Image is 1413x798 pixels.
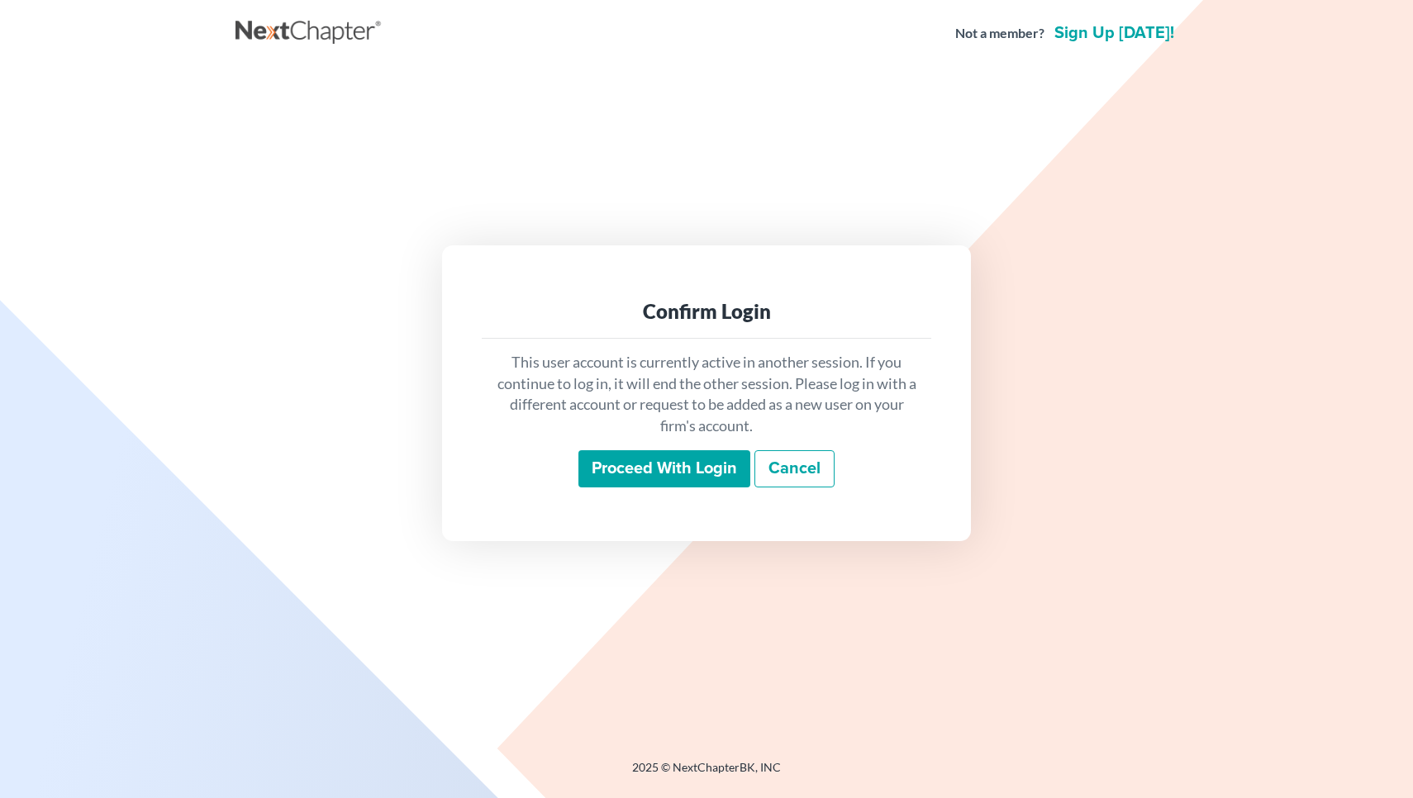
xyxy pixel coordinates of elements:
[495,352,918,437] p: This user account is currently active in another session. If you continue to log in, it will end ...
[955,24,1044,43] strong: Not a member?
[235,759,1177,789] div: 2025 © NextChapterBK, INC
[1051,25,1177,41] a: Sign up [DATE]!
[495,298,918,325] div: Confirm Login
[754,450,835,488] a: Cancel
[578,450,750,488] input: Proceed with login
